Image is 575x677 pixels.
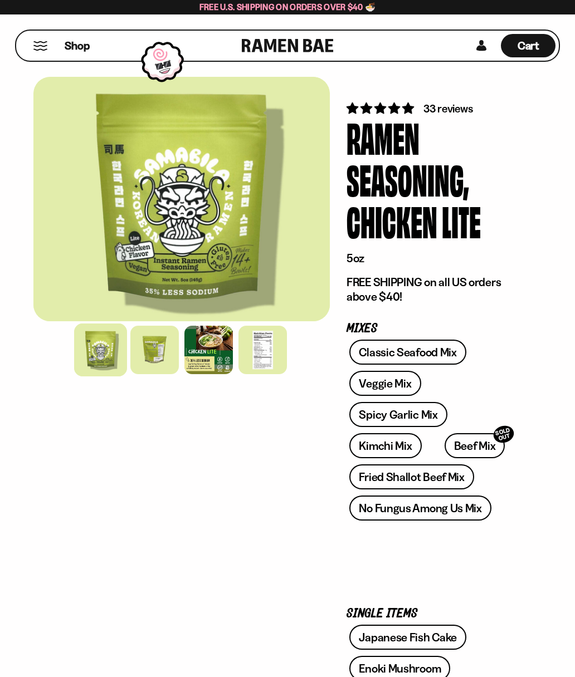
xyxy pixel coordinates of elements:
[349,433,421,458] a: Kimchi Mix
[349,496,491,521] a: No Fungus Among Us Mix
[492,424,516,445] div: SOLD OUT
[347,275,525,305] p: FREE SHIPPING on all US orders above $40!
[347,609,525,619] p: Single Items
[65,38,90,53] span: Shop
[518,39,539,52] span: Cart
[349,464,474,489] a: Fried Shallot Beef Mix
[442,200,481,242] div: Lite
[33,41,48,51] button: Mobile Menu Trigger
[347,251,525,266] p: 5oz
[445,433,505,458] a: Beef MixSOLD OUT
[349,340,466,365] a: Classic Seafood Mix
[347,116,420,158] div: Ramen
[347,323,525,334] p: Mixes
[349,371,421,396] a: Veggie Mix
[65,34,90,57] a: Shop
[347,200,437,242] div: Chicken
[347,158,469,200] div: Seasoning,
[501,31,555,61] a: Cart
[349,402,447,427] a: Spicy Garlic Mix
[199,2,376,12] span: Free U.S. Shipping on Orders over $40 🍜
[347,101,416,115] span: 5.00 stars
[423,102,472,115] span: 33 reviews
[349,625,466,650] a: Japanese Fish Cake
